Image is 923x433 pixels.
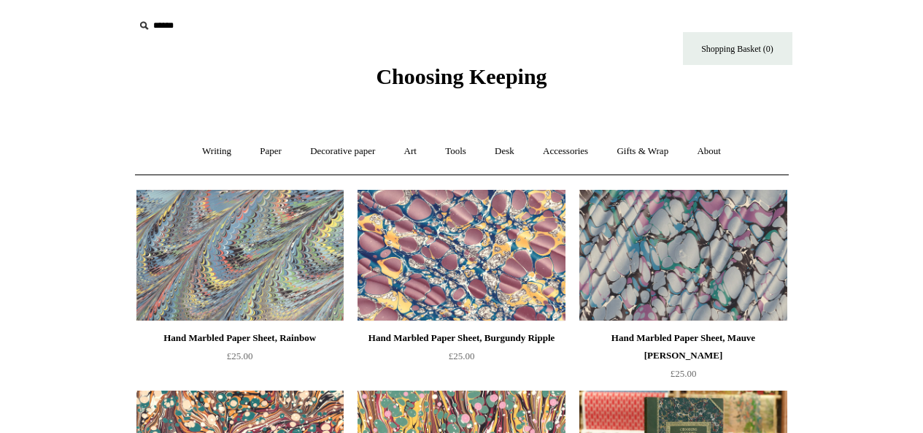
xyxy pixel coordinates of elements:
[579,329,787,389] a: Hand Marbled Paper Sheet, Mauve [PERSON_NAME] £25.00
[603,132,681,171] a: Gifts & Wrap
[189,132,244,171] a: Writing
[432,132,479,171] a: Tools
[136,190,344,321] a: Hand Marbled Paper Sheet, Rainbow Hand Marbled Paper Sheet, Rainbow
[361,329,561,347] div: Hand Marbled Paper Sheet, Burgundy Ripple
[136,329,344,389] a: Hand Marbled Paper Sheet, Rainbow £25.00
[227,350,253,361] span: £25.00
[683,32,792,65] a: Shopping Basket (0)
[358,329,565,389] a: Hand Marbled Paper Sheet, Burgundy Ripple £25.00
[358,190,565,321] a: Hand Marbled Paper Sheet, Burgundy Ripple Hand Marbled Paper Sheet, Burgundy Ripple
[530,132,601,171] a: Accessories
[136,190,344,321] img: Hand Marbled Paper Sheet, Rainbow
[391,132,430,171] a: Art
[579,190,787,321] a: Hand Marbled Paper Sheet, Mauve Jewel Ripple Hand Marbled Paper Sheet, Mauve Jewel Ripple
[297,132,388,171] a: Decorative paper
[579,190,787,321] img: Hand Marbled Paper Sheet, Mauve Jewel Ripple
[684,132,734,171] a: About
[376,76,547,86] a: Choosing Keeping
[247,132,295,171] a: Paper
[376,64,547,88] span: Choosing Keeping
[449,350,475,361] span: £25.00
[358,190,565,321] img: Hand Marbled Paper Sheet, Burgundy Ripple
[140,329,340,347] div: Hand Marbled Paper Sheet, Rainbow
[482,132,528,171] a: Desk
[583,329,783,364] div: Hand Marbled Paper Sheet, Mauve [PERSON_NAME]
[671,368,697,379] span: £25.00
